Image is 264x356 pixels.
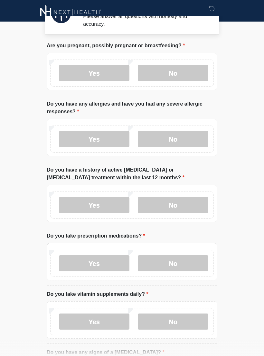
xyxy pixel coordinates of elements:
label: Do you take prescription medications? [47,232,145,240]
label: Yes [59,131,129,147]
label: No [138,314,208,330]
label: Do you take vitamin supplements daily? [47,290,148,298]
img: Next-Health Montecito Logo [40,5,101,19]
label: Yes [59,65,129,81]
label: No [138,197,208,213]
label: Yes [59,255,129,271]
label: Do you have any allergies and have you had any severe allergic responses? [47,100,217,116]
label: No [138,255,208,271]
label: Are you pregnant, possibly pregnant or breastfeeding? [47,42,185,50]
label: No [138,65,208,81]
label: Yes [59,197,129,213]
label: No [138,131,208,147]
label: Do you have a history of active [MEDICAL_DATA] or [MEDICAL_DATA] treatment within the last 12 mon... [47,166,217,182]
label: Yes [59,314,129,330]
